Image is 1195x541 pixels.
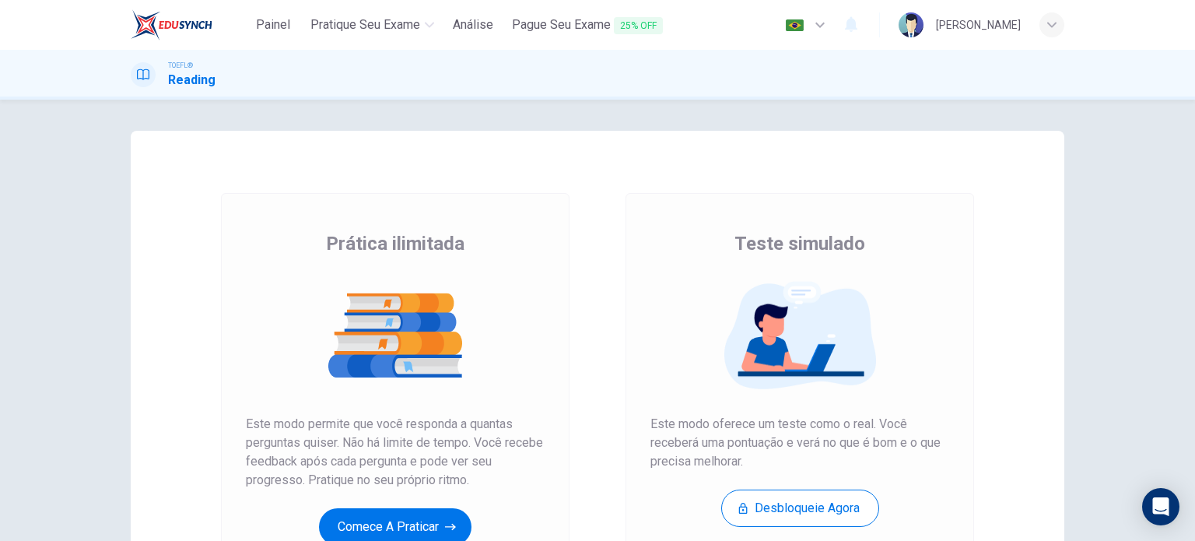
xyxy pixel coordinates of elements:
div: [PERSON_NAME] [936,16,1021,34]
span: Pague Seu Exame [512,16,663,35]
a: Análise [447,11,499,40]
span: Este modo oferece um teste como o real. Você receberá uma pontuação e verá no que é bom e o que p... [650,415,949,471]
span: 25% OFF [614,17,663,34]
span: Painel [256,16,290,34]
button: Pague Seu Exame25% OFF [506,11,669,40]
a: Painel [248,11,298,40]
span: Teste simulado [734,231,865,256]
button: Análise [447,11,499,39]
span: Este modo permite que você responda a quantas perguntas quiser. Não há limite de tempo. Você rece... [246,415,545,490]
button: Pratique seu exame [304,11,440,39]
img: EduSynch logo [131,9,212,40]
h1: Reading [168,71,216,90]
img: pt [785,19,804,31]
span: Pratique seu exame [310,16,420,34]
span: Análise [453,16,493,34]
span: TOEFL® [168,60,193,71]
button: Desbloqueie agora [721,490,879,527]
span: Prática ilimitada [326,231,464,256]
img: Profile picture [899,12,923,37]
div: Open Intercom Messenger [1142,488,1179,525]
button: Painel [248,11,298,39]
a: EduSynch logo [131,9,248,40]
